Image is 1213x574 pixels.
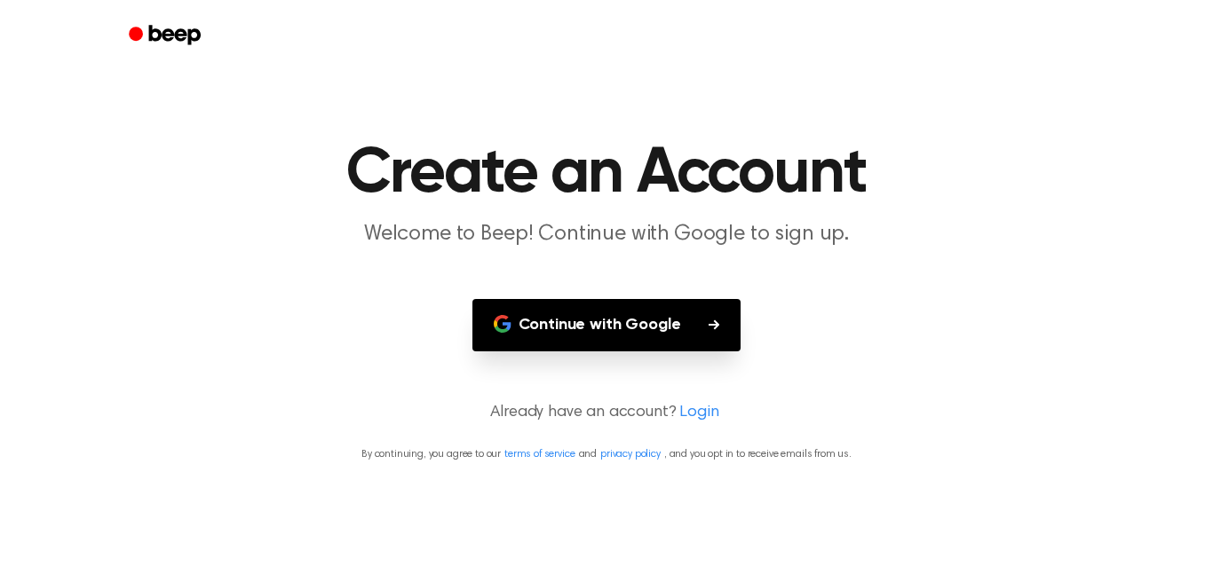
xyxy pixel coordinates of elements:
[152,142,1061,206] h1: Create an Account
[679,401,718,425] a: Login
[472,299,741,351] button: Continue with Google
[21,401,1192,425] p: Already have an account?
[116,19,217,53] a: Beep
[600,449,661,460] a: privacy policy
[504,449,575,460] a: terms of service
[266,220,947,249] p: Welcome to Beep! Continue with Google to sign up.
[21,446,1192,462] p: By continuing, you agree to our and , and you opt in to receive emails from us.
